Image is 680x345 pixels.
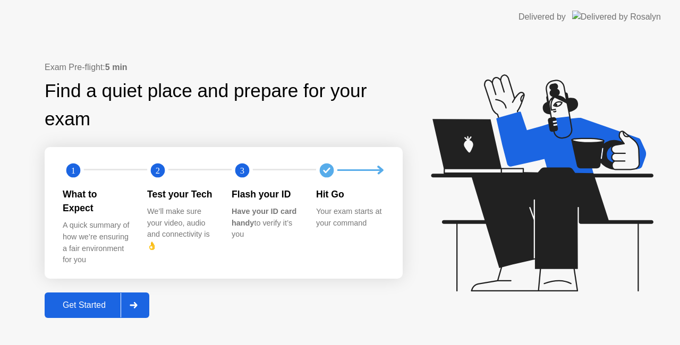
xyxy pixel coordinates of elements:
div: Delivered by [518,11,566,23]
img: Delivered by Rosalyn [572,11,661,23]
div: Hit Go [316,187,384,201]
button: Get Started [45,292,149,318]
b: 5 min [105,63,127,72]
div: What to Expect [63,187,130,215]
div: Find a quiet place and prepare for your exam [45,77,403,133]
text: 3 [240,165,244,175]
div: Test your Tech [147,187,215,201]
div: We’ll make sure your video, audio and connectivity is 👌 [147,206,215,252]
text: 1 [71,165,75,175]
b: Have your ID card handy [232,207,296,227]
div: to verify it’s you [232,206,299,240]
div: Exam Pre-flight: [45,61,403,74]
div: Flash your ID [232,187,299,201]
div: Get Started [48,300,121,310]
div: A quick summary of how we’re ensuring a fair environment for you [63,220,130,265]
div: Your exam starts at your command [316,206,384,229]
text: 2 [156,165,160,175]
